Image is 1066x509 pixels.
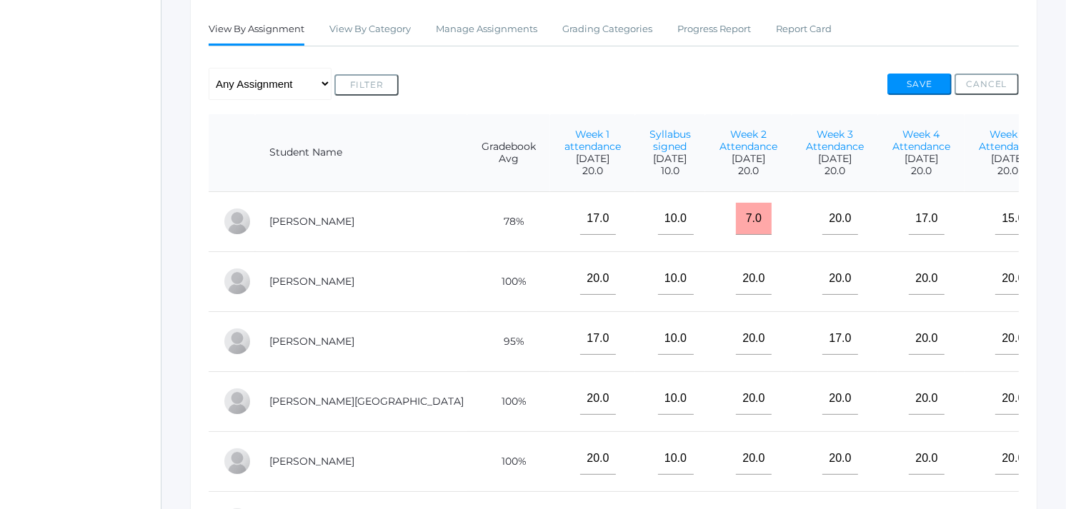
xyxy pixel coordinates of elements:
a: Manage Assignments [436,15,537,44]
a: Week 2 Attendance [719,128,777,153]
td: 95% [467,311,550,371]
a: [PERSON_NAME] [269,215,354,228]
a: [PERSON_NAME] [269,335,354,348]
td: 78% [467,191,550,251]
a: [PERSON_NAME][GEOGRAPHIC_DATA] [269,395,464,408]
td: 100% [467,431,550,491]
div: Reese Carr [223,267,251,296]
button: Filter [334,74,399,96]
span: [DATE] [806,153,864,165]
span: [DATE] [564,153,621,165]
span: 20.0 [892,165,950,177]
a: View By Assignment [209,15,304,46]
a: Syllabus signed [649,128,691,153]
a: Report Card [776,15,832,44]
a: Grading Categories [562,15,652,44]
span: 20.0 [719,165,777,177]
a: Week 1 attendance [564,128,621,153]
span: [DATE] [979,153,1037,165]
span: 20.0 [564,165,621,177]
span: 20.0 [979,165,1037,177]
div: Austin Hill [223,387,251,415]
button: Cancel [955,74,1019,95]
a: Week 5 Attendance [979,128,1037,153]
a: View By Category [329,15,411,44]
td: 100% [467,251,550,311]
span: 20.0 [806,165,864,177]
th: Gradebook Avg [467,114,550,192]
td: 100% [467,371,550,431]
span: [DATE] [649,153,691,165]
a: Week 4 Attendance [892,128,950,153]
button: Save [887,74,952,95]
a: Week 3 Attendance [806,128,864,153]
span: [DATE] [719,153,777,165]
div: Pierce Brozek [223,207,251,236]
span: 10.0 [649,165,691,177]
a: [PERSON_NAME] [269,455,354,468]
a: [PERSON_NAME] [269,275,354,288]
div: Wyatt Hill [223,447,251,475]
div: LaRae Erner [223,327,251,356]
a: Progress Report [677,15,751,44]
span: [DATE] [892,153,950,165]
th: Student Name [255,114,467,192]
